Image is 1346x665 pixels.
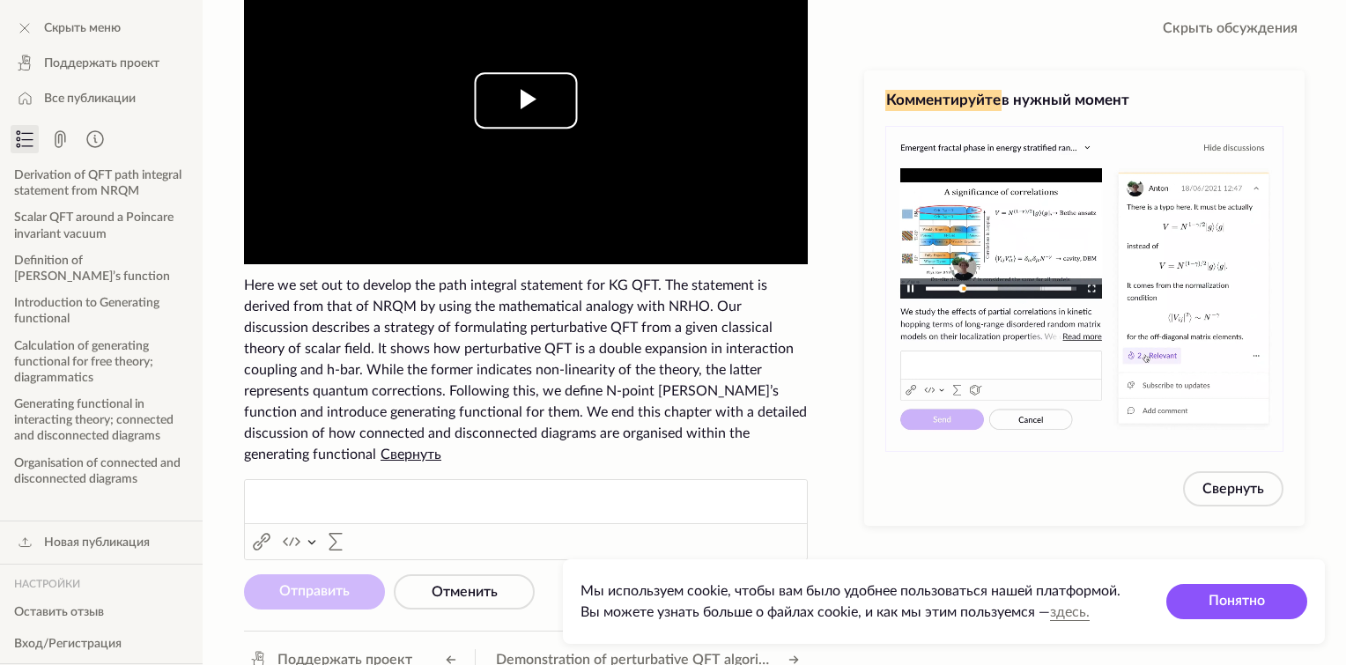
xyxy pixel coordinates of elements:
[475,72,578,129] button: Play Video
[885,90,1002,111] span: Комментируйте
[244,574,385,610] button: Отправить
[44,19,121,37] span: Скрыть меню
[394,574,535,610] button: Отменить
[1163,18,1298,39] span: Скрыть обсуждения
[1166,584,1307,619] button: Понятно
[432,585,498,599] span: Отменить
[44,55,159,72] span: Поддержать проект
[279,584,350,598] span: Отправить
[1050,605,1090,619] a: здесь.
[885,90,1283,111] h3: в нужный момент
[244,278,807,462] span: Here we set out to develop the path integral statement for KG QFT. The statement is derived from ...
[1183,471,1283,506] button: Свернуть
[581,584,1120,619] span: Мы используем cookie, чтобы вам было удобнее пользоваться нашей платформой. Вы можете узнать боль...
[381,447,441,462] span: Свернуть
[44,90,136,107] span: Все публикации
